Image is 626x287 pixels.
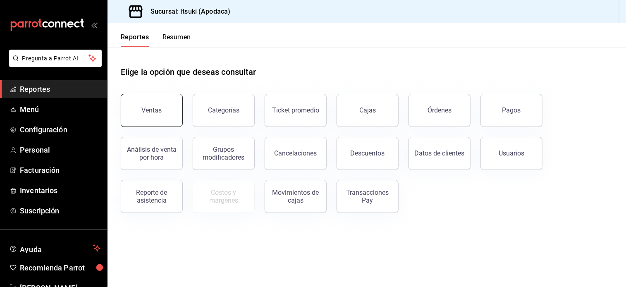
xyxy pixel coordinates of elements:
button: Análisis de venta por hora [121,137,183,170]
div: Ticket promedio [272,106,319,114]
div: Cancelaciones [275,149,317,157]
button: Categorías [193,94,255,127]
button: Contrata inventarios para ver este reporte [193,180,255,213]
font: Menú [20,105,39,114]
button: Reporte de asistencia [121,180,183,213]
font: Configuración [20,125,67,134]
div: Grupos modificadores [198,146,249,161]
div: Pagos [502,106,521,114]
button: Resumen [162,33,191,47]
div: Ventas [142,106,162,114]
h3: Sucursal: Itsuki (Apodaca) [144,7,230,17]
div: Descuentos [351,149,385,157]
div: Datos de clientes [415,149,465,157]
button: Descuentos [337,137,399,170]
font: Recomienda Parrot [20,263,85,272]
font: Suscripción [20,206,59,215]
div: Costos y márgenes [198,189,249,204]
font: Reportes [121,33,149,41]
div: Pestañas de navegación [121,33,191,47]
span: Ayuda [20,243,90,253]
a: Pregunta a Parrot AI [6,60,102,69]
button: Órdenes [409,94,471,127]
div: Cajas [359,106,376,114]
font: Inventarios [20,186,57,195]
div: Transacciones Pay [342,189,393,204]
span: Pregunta a Parrot AI [22,54,89,63]
button: Ticket promedio [265,94,327,127]
font: Personal [20,146,50,154]
button: Pregunta a Parrot AI [9,50,102,67]
font: Reportes [20,85,50,93]
button: Movimientos de cajas [265,180,327,213]
button: Cajas [337,94,399,127]
button: Usuarios [480,137,542,170]
button: Cancelaciones [265,137,327,170]
div: Reporte de asistencia [126,189,177,204]
h1: Elige la opción que deseas consultar [121,66,256,78]
button: Transacciones Pay [337,180,399,213]
button: Ventas [121,94,183,127]
button: Datos de clientes [409,137,471,170]
button: Grupos modificadores [193,137,255,170]
button: open_drawer_menu [91,22,98,28]
div: Movimientos de cajas [270,189,321,204]
div: Análisis de venta por hora [126,146,177,161]
div: Categorías [208,106,239,114]
font: Facturación [20,166,60,175]
div: Usuarios [499,149,524,157]
div: Órdenes [428,106,452,114]
button: Pagos [480,94,542,127]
